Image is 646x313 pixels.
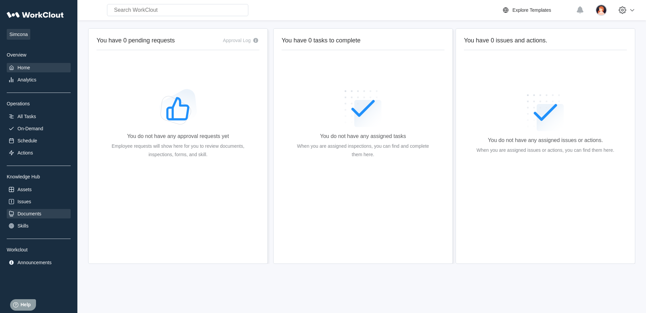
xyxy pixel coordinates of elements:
[17,199,31,204] div: Issues
[17,138,37,143] div: Schedule
[127,133,229,139] div: You do not have any approval requests yet
[7,148,71,158] a: Actions
[488,137,603,143] div: You do not have any assigned issues or actions.
[7,209,71,218] a: Documents
[596,4,607,16] img: user-2.png
[97,37,175,44] h2: You have 0 pending requests
[464,37,627,44] h2: You have 0 issues and actions.
[7,29,30,40] span: Simcona
[17,223,29,229] div: Skills
[320,133,406,139] div: You do not have any assigned tasks
[17,77,36,82] div: Analytics
[7,52,71,58] div: Overview
[502,6,573,14] a: Explore Templates
[7,63,71,72] a: Home
[17,187,32,192] div: Assets
[7,136,71,145] a: Schedule
[7,75,71,84] a: Analytics
[17,114,36,119] div: All Tasks
[7,124,71,133] a: On-Demand
[7,174,71,179] div: Knowledge Hub
[7,101,71,106] div: Operations
[107,142,249,159] div: Employee requests will show here for you to review documents, inspections, forms, and skill.
[7,185,71,194] a: Assets
[292,142,434,159] div: When you are assigned inspections, you can find and complete them here.
[7,112,71,121] a: All Tasks
[476,146,614,154] div: When you are assigned issues or actions, you can find them here.
[17,65,30,70] div: Home
[512,7,551,13] div: Explore Templates
[7,247,71,252] div: Workclout
[7,258,71,267] a: Announcements
[282,37,444,44] h2: You have 0 tasks to complete
[7,197,71,206] a: Issues
[17,211,41,216] div: Documents
[17,260,51,265] div: Announcements
[223,38,251,43] div: Approval Log
[17,150,33,155] div: Actions
[7,221,71,231] a: Skills
[107,4,248,16] input: Search WorkClout
[17,126,43,131] div: On-Demand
